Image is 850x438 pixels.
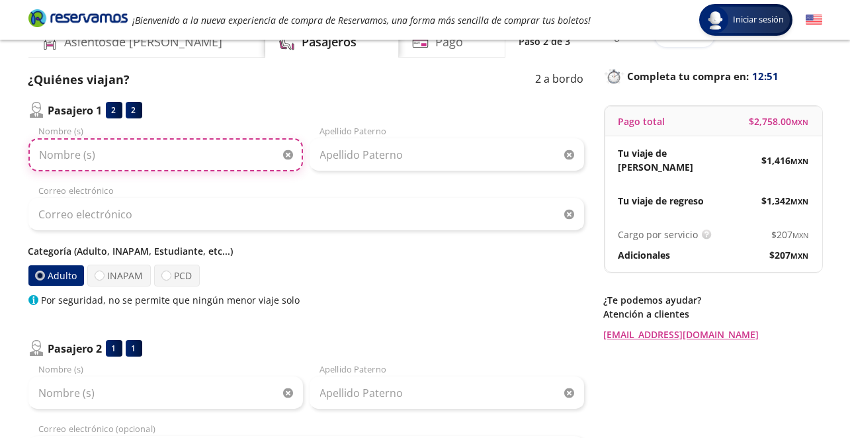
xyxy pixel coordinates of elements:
[604,67,822,85] p: Completa tu compra en :
[48,103,103,118] p: Pasajero 1
[762,153,809,167] span: $ 1,416
[618,194,704,208] p: Tu viaje de regreso
[28,138,303,171] input: Nombre (s)
[618,146,714,174] p: Tu viaje de [PERSON_NAME]
[618,248,671,262] p: Adicionales
[536,71,584,89] p: 2 a bordo
[106,340,122,357] div: 1
[770,248,809,262] span: $ 207
[618,228,699,241] p: Cargo por servicio
[618,114,665,128] p: Pago total
[154,265,200,286] label: PCD
[806,12,822,28] button: English
[28,265,83,286] label: Adulto
[65,33,223,51] h4: Asientos de [PERSON_NAME]
[792,117,809,127] small: MXN
[604,307,822,321] p: Atención a clientes
[791,197,809,206] small: MXN
[28,244,584,258] p: Categoría (Adulto, INAPAM, Estudiante, etc...)
[28,8,128,28] i: Brand Logo
[791,251,809,261] small: MXN
[753,69,779,84] span: 12:51
[728,13,790,26] span: Iniciar sesión
[772,228,809,241] span: $ 207
[126,102,142,118] div: 2
[28,71,130,89] p: ¿Quiénes viajan?
[126,340,142,357] div: 1
[87,265,151,286] label: INAPAM
[749,114,809,128] span: $ 2,758.00
[133,14,591,26] em: ¡Bienvenido a la nueva experiencia de compra de Reservamos, una forma más sencilla de comprar tus...
[28,198,584,231] input: Correo electrónico
[302,33,357,51] h4: Pasajeros
[106,102,122,118] div: 2
[604,293,822,307] p: ¿Te podemos ayudar?
[435,33,463,51] h4: Pago
[28,8,128,32] a: Brand Logo
[310,138,584,171] input: Apellido Paterno
[28,376,303,410] input: Nombre (s)
[793,230,809,240] small: MXN
[791,156,809,166] small: MXN
[604,328,822,341] a: [EMAIL_ADDRESS][DOMAIN_NAME]
[310,376,584,410] input: Apellido Paterno
[519,34,571,48] p: Paso 2 de 3
[48,341,103,357] p: Pasajero 2
[42,293,300,307] p: Por seguridad, no se permite que ningún menor viaje solo
[762,194,809,208] span: $ 1,342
